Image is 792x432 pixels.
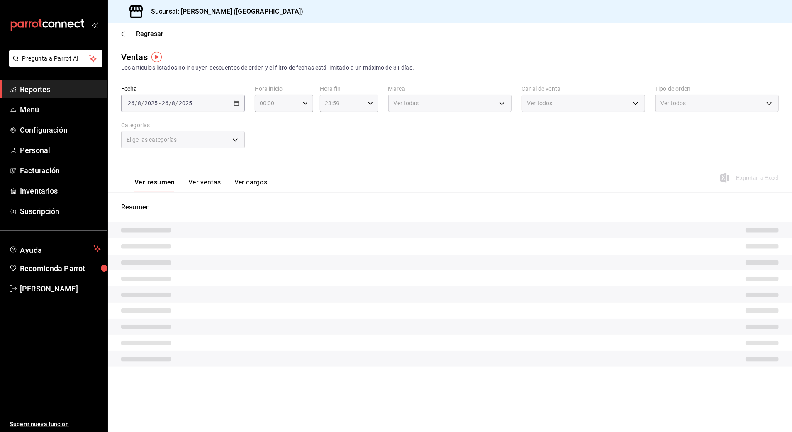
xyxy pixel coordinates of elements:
[527,99,552,107] span: Ver todos
[394,99,419,107] span: Ver todas
[121,123,245,129] label: Categorías
[121,202,779,212] p: Resumen
[91,22,98,28] button: open_drawer_menu
[20,124,101,136] span: Configuración
[655,86,779,92] label: Tipo de orden
[20,165,101,176] span: Facturación
[20,283,101,294] span: [PERSON_NAME]
[178,100,193,107] input: ----
[20,145,101,156] span: Personal
[144,100,158,107] input: ----
[320,86,378,92] label: Hora fin
[20,185,101,197] span: Inventarios
[121,86,245,92] label: Fecha
[161,100,169,107] input: --
[6,60,102,69] a: Pregunta a Parrot AI
[188,178,221,192] button: Ver ventas
[234,178,268,192] button: Ver cargos
[20,244,90,254] span: Ayuda
[127,100,135,107] input: --
[169,100,171,107] span: /
[522,86,645,92] label: Canal de venta
[121,63,779,72] div: Los artículos listados no incluyen descuentos de orden y el filtro de fechas está limitado a un m...
[20,84,101,95] span: Reportes
[141,100,144,107] span: /
[10,420,101,429] span: Sugerir nueva función
[22,54,89,63] span: Pregunta a Parrot AI
[151,52,162,62] img: Tooltip marker
[388,86,512,92] label: Marca
[121,51,148,63] div: Ventas
[9,50,102,67] button: Pregunta a Parrot AI
[159,100,161,107] span: -
[660,99,686,107] span: Ver todos
[172,100,176,107] input: --
[135,100,137,107] span: /
[20,104,101,115] span: Menú
[144,7,304,17] h3: Sucursal: [PERSON_NAME] ([GEOGRAPHIC_DATA])
[137,100,141,107] input: --
[255,86,313,92] label: Hora inicio
[121,30,163,38] button: Regresar
[176,100,178,107] span: /
[134,178,175,192] button: Ver resumen
[20,263,101,274] span: Recomienda Parrot
[136,30,163,38] span: Regresar
[127,136,177,144] span: Elige las categorías
[20,206,101,217] span: Suscripción
[134,178,267,192] div: navigation tabs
